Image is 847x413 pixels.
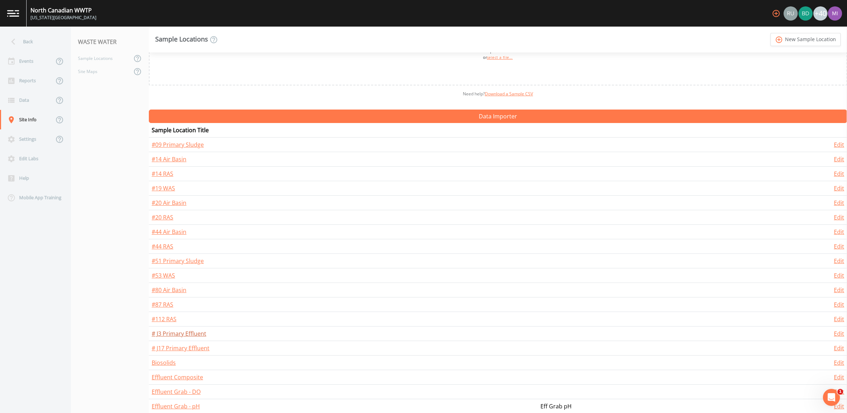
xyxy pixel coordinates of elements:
img: a5c06d64ce99e847b6841ccd0307af82 [784,6,798,21]
span: 1 [837,389,843,395]
a: #20 Air Basin [152,199,186,207]
a: Edit [834,170,844,178]
a: Edit [834,330,844,337]
a: #80 Air Basin [152,286,186,294]
a: Edit [834,359,844,367]
a: Edit [834,388,844,396]
img: 9f682ec1c49132a47ef547787788f57d [798,6,813,21]
a: #44 RAS [152,242,173,250]
a: Edit [834,242,844,250]
i: add_circle_outline [775,36,783,44]
a: select a file... [487,55,513,60]
a: Edit [834,257,844,265]
a: Edit [834,301,844,308]
div: Russell Schindler [783,6,798,21]
a: Edit [834,184,844,192]
a: Edit [834,199,844,207]
a: Edit [834,155,844,163]
a: Effluent Grab - DO [152,388,201,396]
a: Edit [834,315,844,323]
a: Download a Sample CSV [485,91,533,97]
a: Sample Locations [71,52,132,65]
small: or [483,55,513,60]
a: # J17 Primary Effluent [152,344,209,352]
a: Biosolids [152,359,176,367]
a: Edit [834,141,844,149]
a: Site Maps [71,65,132,78]
a: #51 Primary Sludge [152,257,204,265]
a: Edit [834,213,844,221]
img: 11d739c36d20347f7b23fdbf2a9dc2c5 [828,6,842,21]
div: Sample Locations [155,35,218,44]
a: Effluent Grab - pH [152,402,200,410]
div: Brock DeVeau [798,6,813,21]
button: Data Importer [149,110,847,123]
div: North Canadian WWTP [30,6,96,15]
a: Edit [834,272,844,279]
a: #09 Primary Sludge [152,141,204,149]
th: Sample Location Title [149,123,538,138]
div: +40 [813,6,828,21]
a: #19 WAS [152,184,175,192]
a: Edit [834,402,844,410]
a: #20 RAS [152,213,173,221]
img: logo [7,10,19,17]
a: Edit [834,228,844,236]
div: [US_STATE][GEOGRAPHIC_DATA] [30,15,96,21]
a: Effluent Composite [152,373,203,381]
a: #14 Air Basin [152,155,186,163]
a: Edit [834,286,844,294]
a: Edit [834,373,844,381]
a: # J3 Primary Effluent [152,330,206,337]
iframe: Intercom live chat [823,389,840,406]
a: Edit [834,344,844,352]
a: add_circle_outlineNew Sample Location [770,33,841,46]
a: #44 Air Basin [152,228,186,236]
a: #14 RAS [152,170,173,178]
span: Need help? [463,91,533,97]
a: #53 WAS [152,272,175,279]
a: #112 RAS [152,315,176,323]
a: #87 RAS [152,301,173,308]
div: WASTE WATER [71,32,149,52]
